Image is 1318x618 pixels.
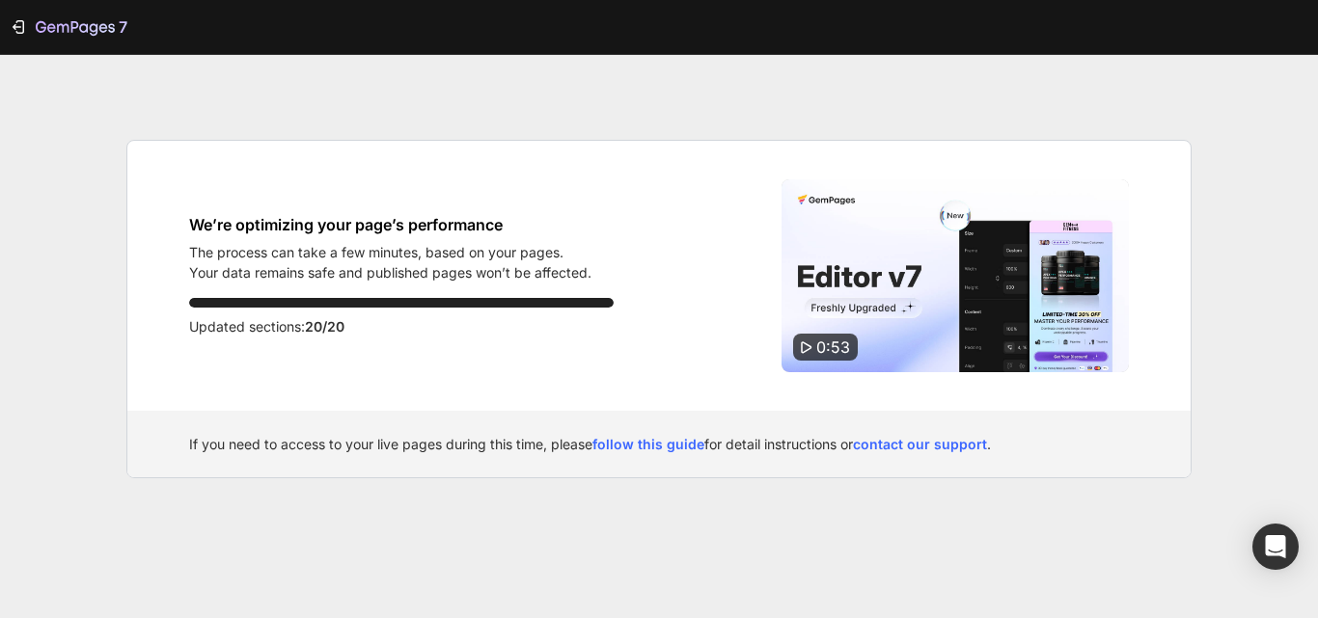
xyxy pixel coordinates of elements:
[189,315,614,338] p: Updated sections:
[119,15,127,39] p: 7
[592,436,704,452] a: follow this guide
[1252,524,1299,570] div: Open Intercom Messenger
[305,318,344,335] span: 20/20
[782,179,1129,372] img: Video thumbnail
[816,337,850,357] span: 0:53
[189,262,591,282] p: Your data remains safe and published pages won’t be affected.
[189,213,591,236] h1: We’re optimizing your page’s performance
[853,436,987,452] a: contact our support
[189,434,1129,454] div: If you need to access to your live pages during this time, please for detail instructions or .
[189,242,591,262] p: The process can take a few minutes, based on your pages.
